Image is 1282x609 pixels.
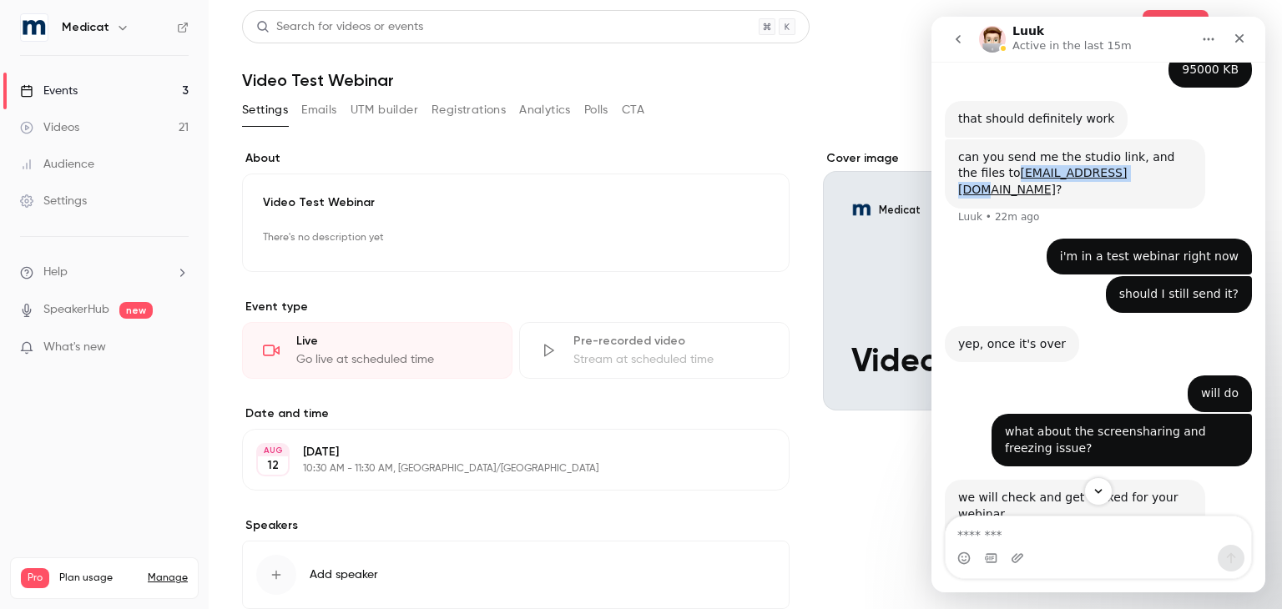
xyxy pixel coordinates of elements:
p: Video Test Webinar [263,194,769,211]
button: Polls [584,97,608,123]
div: Search for videos or events [256,18,423,36]
p: 12 [267,457,279,474]
p: There's no description yet [263,224,769,251]
label: Date and time [242,405,790,422]
span: Pro [21,568,49,588]
div: Go live at scheduled time [296,351,492,368]
li: help-dropdown-opener [20,264,189,281]
span: What's new [43,339,106,356]
iframe: Intercom live chat [931,17,1265,592]
button: Share [1143,10,1209,43]
span: Help [43,264,68,281]
div: Videos [20,119,79,136]
label: Speakers [242,517,790,534]
label: Cover image [823,150,1249,167]
span: Add speaker [310,566,378,583]
button: CTA [622,97,644,123]
div: Pre-recorded videoStream at scheduled time [519,322,790,379]
div: Events [20,83,78,99]
span: new [119,302,153,319]
div: Live [296,333,492,350]
span: Plan usage [59,571,138,585]
h1: Video Test Webinar [242,70,1249,90]
div: Pre-recorded video [573,333,769,350]
p: 10:30 AM - 11:30 AM, [GEOGRAPHIC_DATA]/[GEOGRAPHIC_DATA] [303,462,701,476]
section: Cover image [823,150,1249,410]
p: [DATE] [303,444,701,461]
div: Audience [20,156,94,173]
button: Registrations [432,97,506,123]
a: SpeakerHub [43,301,109,319]
a: Manage [148,571,188,585]
div: Stream at scheduled time [573,351,769,368]
p: Event type [242,299,790,315]
button: Emails [301,97,336,123]
div: Settings [20,193,87,209]
img: Medicat [21,14,48,41]
button: UTM builder [351,97,418,123]
button: Settings [242,97,288,123]
button: Add speaker [242,541,790,609]
div: LiveGo live at scheduled time [242,322,512,379]
h6: Medicat [62,19,109,36]
div: AUG [258,445,288,456]
label: About [242,150,790,167]
button: Analytics [519,97,571,123]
